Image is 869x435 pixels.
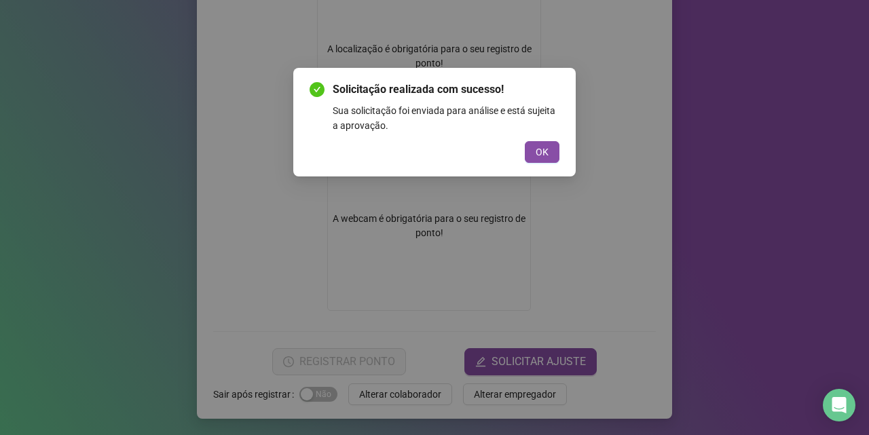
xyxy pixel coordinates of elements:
[310,82,325,97] span: check-circle
[536,145,549,159] span: OK
[823,389,855,421] div: Open Intercom Messenger
[333,81,559,98] span: Solicitação realizada com sucesso!
[525,141,559,163] button: OK
[333,103,559,133] div: Sua solicitação foi enviada para análise e está sujeita a aprovação.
